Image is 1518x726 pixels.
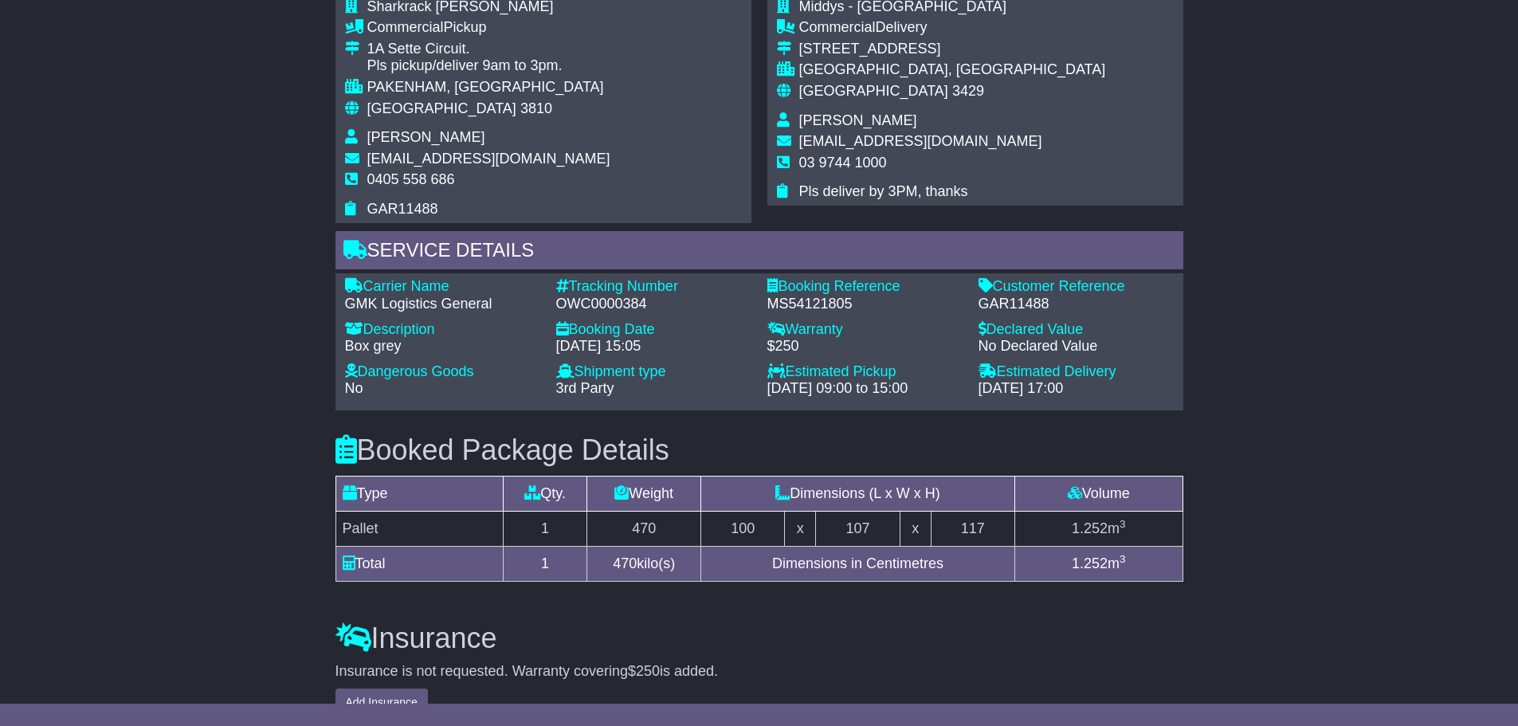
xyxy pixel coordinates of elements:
span: [EMAIL_ADDRESS][DOMAIN_NAME] [799,133,1042,149]
div: No Declared Value [979,338,1174,355]
span: 1.252 [1072,555,1108,571]
td: Total [335,546,503,581]
div: OWC0000384 [556,296,751,313]
button: Add Insurance [335,689,428,716]
td: Type [335,476,503,511]
span: [GEOGRAPHIC_DATA] [799,83,948,99]
td: Dimensions in Centimetres [701,546,1015,581]
td: Dimensions (L x W x H) [701,476,1015,511]
td: Weight [587,476,701,511]
div: Service Details [335,231,1183,274]
div: [DATE] 15:05 [556,338,751,355]
div: $250 [767,338,963,355]
div: Carrier Name [345,278,540,296]
div: Dangerous Goods [345,363,540,381]
div: Tracking Number [556,278,751,296]
td: 470 [587,511,701,546]
div: Booking Date [556,321,751,339]
span: Pls deliver by 3PM, thanks [799,183,968,199]
span: 3810 [520,100,552,116]
span: [PERSON_NAME] [799,112,917,128]
span: 1.252 [1072,520,1108,536]
div: Insurance is not requested. Warranty covering is added. [335,663,1183,681]
div: [STREET_ADDRESS] [799,41,1106,58]
span: 0405 558 686 [367,171,455,187]
td: Volume [1014,476,1183,511]
div: 1A Sette Circuit. [367,41,610,58]
span: [PERSON_NAME] [367,129,485,145]
td: m [1014,511,1183,546]
div: Delivery [799,19,1106,37]
span: [GEOGRAPHIC_DATA] [367,100,516,116]
span: $250 [628,663,660,679]
span: [EMAIL_ADDRESS][DOMAIN_NAME] [367,151,610,167]
div: [DATE] 17:00 [979,380,1174,398]
div: Description [345,321,540,339]
sup: 3 [1120,553,1126,565]
td: kilo(s) [587,546,701,581]
td: 1 [503,546,586,581]
div: MS54121805 [767,296,963,313]
div: Pickup [367,19,610,37]
div: Booking Reference [767,278,963,296]
span: GAR11488 [367,201,438,217]
span: No [345,380,363,396]
span: 03 9744 1000 [799,155,887,171]
td: x [900,511,931,546]
div: PAKENHAM, [GEOGRAPHIC_DATA] [367,79,610,96]
td: Pallet [335,511,503,546]
span: Commercial [799,19,876,35]
div: Declared Value [979,321,1174,339]
td: x [785,511,816,546]
td: 100 [701,511,785,546]
td: 107 [816,511,900,546]
td: Qty. [503,476,586,511]
div: Box grey [345,338,540,355]
span: 3rd Party [556,380,614,396]
div: Customer Reference [979,278,1174,296]
div: [GEOGRAPHIC_DATA], [GEOGRAPHIC_DATA] [799,61,1106,79]
h3: Insurance [335,622,1183,654]
div: Estimated Delivery [979,363,1174,381]
td: 117 [931,511,1014,546]
div: [DATE] 09:00 to 15:00 [767,380,963,398]
div: Pls pickup/deliver 9am to 3pm. [367,57,610,75]
td: m [1014,546,1183,581]
sup: 3 [1120,518,1126,530]
span: 3429 [952,83,984,99]
div: Shipment type [556,363,751,381]
div: Warranty [767,321,963,339]
span: Commercial [367,19,444,35]
td: 1 [503,511,586,546]
div: GMK Logistics General [345,296,540,313]
div: GAR11488 [979,296,1174,313]
h3: Booked Package Details [335,434,1183,466]
span: 470 [613,555,637,571]
div: Estimated Pickup [767,363,963,381]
